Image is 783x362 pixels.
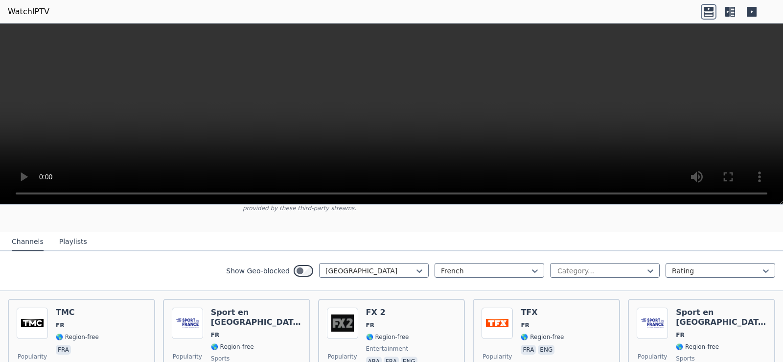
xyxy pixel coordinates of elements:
[638,353,667,361] span: Popularity
[59,233,87,251] button: Playlists
[676,331,684,339] span: FR
[17,308,48,339] img: TMC
[482,308,513,339] img: TFX
[538,345,554,355] p: eng
[483,353,512,361] span: Popularity
[12,233,44,251] button: Channels
[366,333,409,341] span: 🌎 Region-free
[8,6,49,18] a: WatchIPTV
[366,321,374,329] span: FR
[56,333,99,341] span: 🌎 Region-free
[521,345,536,355] p: fra
[56,321,64,329] span: FR
[676,308,766,327] h6: Sport en [GEOGRAPHIC_DATA]
[521,321,529,329] span: FR
[56,345,71,355] p: fra
[637,308,668,339] img: Sport en France
[18,353,47,361] span: Popularity
[366,345,409,353] span: entertainment
[211,308,301,327] h6: Sport en [GEOGRAPHIC_DATA]
[327,308,358,339] img: FX 2
[676,343,719,351] span: 🌎 Region-free
[521,333,564,341] span: 🌎 Region-free
[56,308,99,317] h6: TMC
[521,308,564,317] h6: TFX
[328,353,357,361] span: Popularity
[211,343,254,351] span: 🌎 Region-free
[211,331,219,339] span: FR
[226,266,290,276] label: Show Geo-blocked
[173,353,202,361] span: Popularity
[366,308,419,317] h6: FX 2
[172,308,203,339] img: Sport en France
